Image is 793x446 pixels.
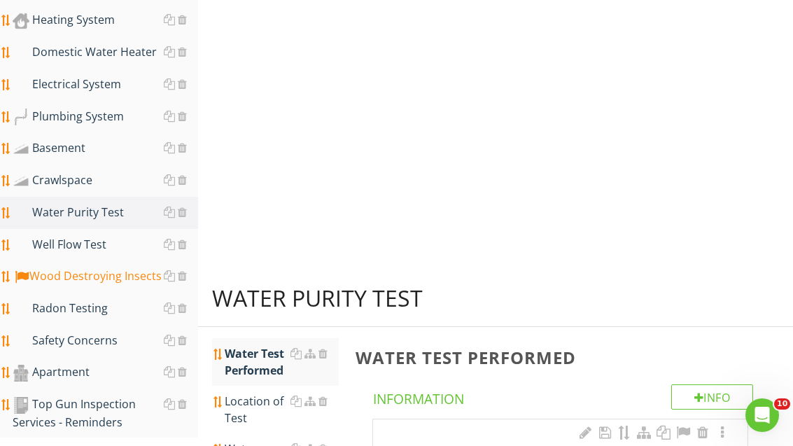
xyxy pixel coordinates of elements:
[356,348,771,367] h3: Water Test Performed
[13,43,198,62] div: Domestic Water Heater
[373,384,753,408] h4: Information
[13,332,198,350] div: Safety Concerns
[225,345,338,379] div: Water Test Performed
[13,204,198,222] div: Water Purity Test
[13,108,198,126] div: Plumbing System
[13,363,198,382] div: Apartment
[13,267,198,286] div: Wood Destroying Insects
[225,393,338,426] div: Location of Test
[13,76,198,94] div: Electrical System
[13,11,198,29] div: Heating System
[745,398,779,432] iframe: Intercom live chat
[13,236,198,254] div: Well Flow Test
[13,172,198,190] div: Crawlspace
[212,284,423,312] div: Water Purity Test
[671,384,754,410] div: Info
[13,300,198,318] div: Radon Testing
[774,398,790,410] span: 10
[13,139,198,158] div: Basement
[13,396,198,431] div: Top Gun Inspection Services - Reminders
